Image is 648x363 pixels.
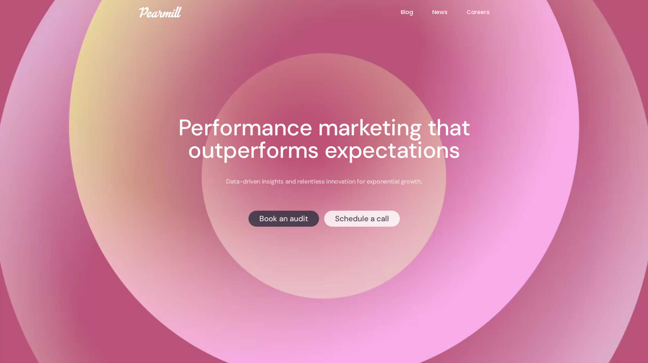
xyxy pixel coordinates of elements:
[401,8,432,16] a: Blog
[467,8,509,16] a: Careers
[139,6,182,18] img: Pearmill logo
[226,178,422,186] p: Data-driven insights and relentless innovation for exponential growth.
[432,8,467,16] a: News
[144,117,504,162] h1: Performance marketing that outperforms expectations
[324,211,400,227] a: Schedule a call
[248,211,319,227] a: Book an audit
